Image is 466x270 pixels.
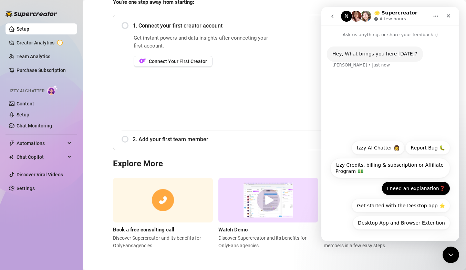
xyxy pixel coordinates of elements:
[133,135,427,144] span: 2. Add your first team member
[134,56,213,67] button: OFConnect Your First Creator
[139,58,146,64] img: OF
[10,88,44,94] span: Izzy AI Chatter
[324,234,424,249] span: Watch how to onboard your creators and team members in a few easy steps.
[290,34,427,122] iframe: Add Creators
[17,37,72,48] a: Creator Analytics exclamation-circle
[6,10,57,17] img: logo-BBDzfeDw.svg
[9,155,13,159] img: Chat Copilot
[17,112,29,117] a: Setup
[113,178,213,223] img: consulting call
[133,21,427,30] span: 1. Connect your first creator account
[113,234,213,249] span: Discover Supercreator and its benefits for OnlyFans agencies
[218,178,318,249] a: Watch DemoDiscover Supercreator and its benefits for OnlyFans agencies.
[443,247,459,263] iframe: Intercom live chat
[113,227,174,233] strong: Book a free consulting call
[9,141,14,146] span: thunderbolt
[17,54,50,59] a: Team Analytics
[17,101,34,106] a: Content
[218,178,318,223] img: supercreator demo
[17,172,63,177] a: Discover Viral Videos
[218,234,318,249] span: Discover Supercreator and its benefits for OnlyFans agencies.
[122,17,427,34] div: 1. Connect your first creator account
[134,56,272,67] a: OFConnect Your First Creator
[113,158,436,169] h3: Explore More
[113,178,213,249] a: Book a free consulting callDiscover Supercreator and its benefits for OnlyFansagencies
[17,123,52,128] a: Chat Monitoring
[17,138,65,149] span: Automations
[47,85,58,95] img: AI Chatter
[122,131,427,148] div: 2. Add your first team member
[17,67,66,73] a: Purchase Subscription
[17,186,35,191] a: Settings
[321,7,459,241] iframe: Intercom live chat
[134,34,272,50] span: Get instant powers and data insights after connecting your first account.
[17,152,65,163] span: Chat Copilot
[218,227,248,233] strong: Watch Demo
[17,26,29,32] a: Setup
[149,59,207,64] span: Connect Your First Creator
